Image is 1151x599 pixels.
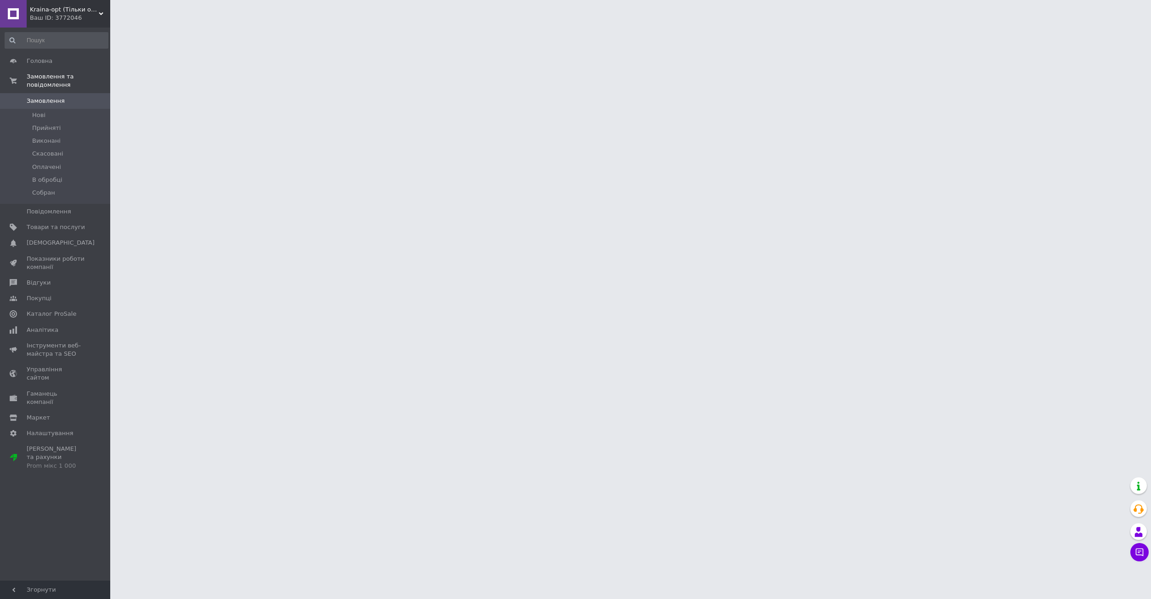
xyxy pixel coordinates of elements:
[32,163,61,171] span: Оплачені
[27,239,95,247] span: [DEMOGRAPHIC_DATA]
[27,294,51,302] span: Покупці
[5,32,108,49] input: Пошук
[30,6,99,14] span: Kraina-opt (Тiльки опт, мiн. замов. 2000 грн)
[27,445,85,470] span: [PERSON_NAME] та рахунки
[27,279,51,287] span: Відгуки
[1130,543,1149,561] button: Чат з покупцем
[27,365,85,382] span: Управління сайтом
[27,223,85,231] span: Товари та послуги
[27,255,85,271] span: Показники роботи компанії
[30,14,110,22] div: Ваш ID: 3772046
[27,390,85,406] span: Гаманець компанії
[32,124,61,132] span: Прийняті
[27,57,52,65] span: Головна
[32,189,55,197] span: Собран
[32,111,45,119] span: Нові
[27,462,85,470] div: Prom мікс 1 000
[27,326,58,334] span: Аналітика
[27,414,50,422] span: Маркет
[27,310,76,318] span: Каталог ProSale
[32,150,63,158] span: Скасовані
[27,73,110,89] span: Замовлення та повідомлення
[27,97,65,105] span: Замовлення
[32,176,62,184] span: В обробці
[27,429,73,437] span: Налаштування
[27,207,71,216] span: Повідомлення
[32,137,61,145] span: Виконані
[27,341,85,358] span: Інструменти веб-майстра та SEO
